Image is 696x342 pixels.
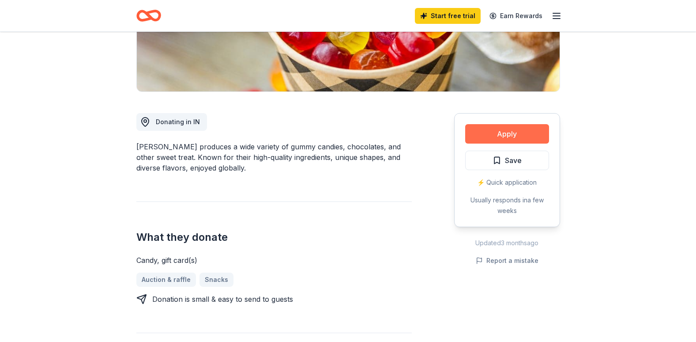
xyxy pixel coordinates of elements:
div: [PERSON_NAME] produces a wide variety of gummy candies, chocolates, and other sweet treat. Known ... [136,141,412,173]
span: Save [505,155,522,166]
a: Earn Rewards [484,8,548,24]
button: Apply [465,124,549,144]
button: Report a mistake [476,255,538,266]
button: Save [465,151,549,170]
div: Candy, gift card(s) [136,255,412,266]
a: Start free trial [415,8,481,24]
div: Updated 3 months ago [454,238,560,248]
div: ⚡️ Quick application [465,177,549,188]
h2: What they donate [136,230,412,244]
div: Donation is small & easy to send to guests [152,294,293,304]
a: Home [136,5,161,26]
div: Usually responds in a few weeks [465,195,549,216]
span: Donating in IN [156,118,200,125]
